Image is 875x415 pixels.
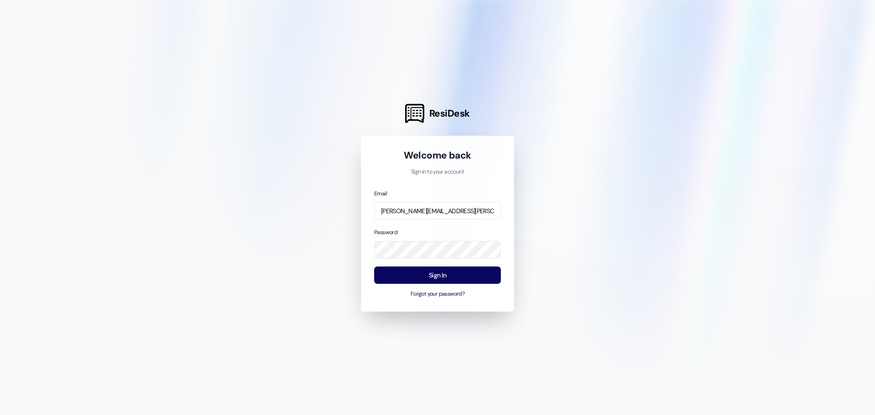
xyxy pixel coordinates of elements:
button: Forgot your password? [374,290,501,298]
img: ResiDesk Logo [405,104,424,123]
p: Sign in to your account [374,168,501,176]
h1: Welcome back [374,149,501,162]
input: name@example.com [374,202,501,220]
span: ResiDesk [429,107,470,120]
label: Email [374,190,387,197]
label: Password [374,229,397,236]
button: Sign In [374,266,501,284]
